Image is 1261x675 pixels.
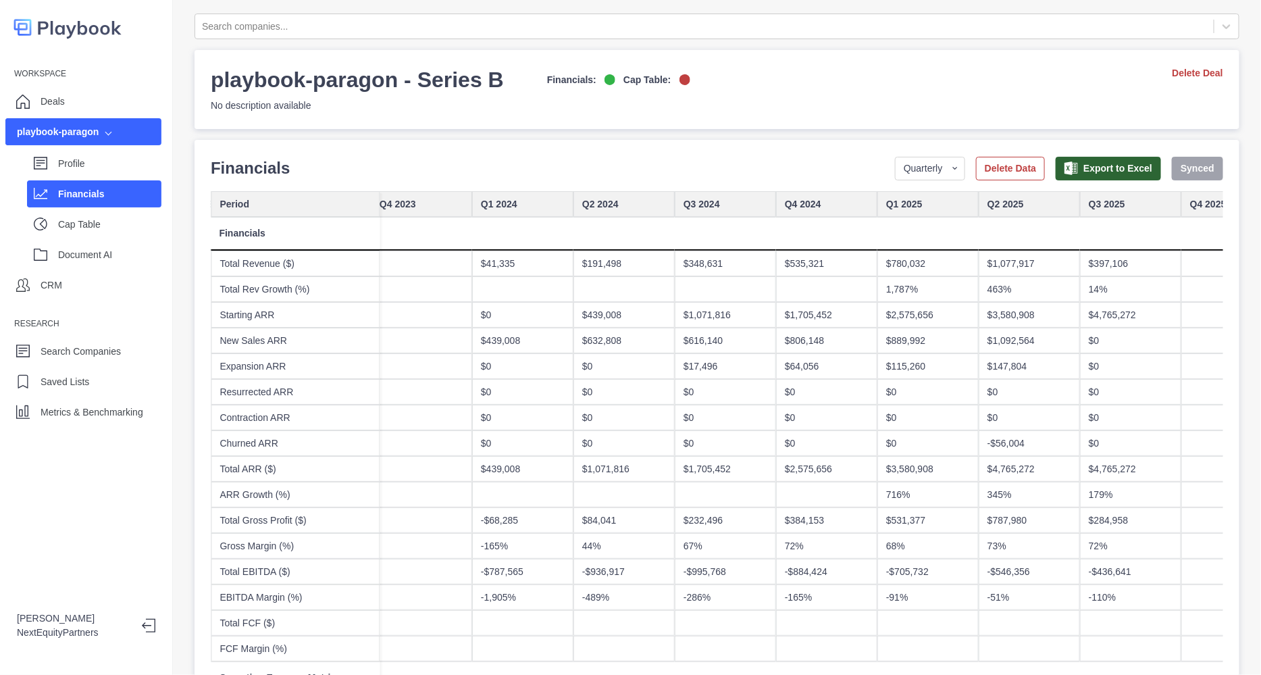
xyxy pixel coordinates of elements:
[979,533,1080,559] div: 73%
[211,559,380,584] div: Total EBITDA ($)
[472,559,573,584] div: -$787,565
[573,507,675,533] div: $84,041
[877,353,979,379] div: $115,260
[623,73,671,87] p: Cap Table:
[776,533,877,559] div: 72%
[1080,379,1181,405] div: $0
[979,302,1080,328] div: $3,580,908
[776,559,877,584] div: -$884,424
[472,456,573,482] div: $439,008
[211,610,380,636] div: Total FCF ($)
[472,353,573,379] div: $0
[58,187,161,201] p: Financials
[211,66,504,93] h3: playbook-paragon - Series B
[573,191,675,217] div: Q2 2024
[211,507,380,533] div: Total Gross Profit ($)
[573,559,675,584] div: -$936,917
[1080,507,1181,533] div: $284,958
[877,559,979,584] div: -$705,732
[675,559,776,584] div: -$995,768
[573,533,675,559] div: 44%
[211,405,380,430] div: Contraction ARR
[776,353,877,379] div: $64,056
[1080,328,1181,353] div: $0
[675,456,776,482] div: $1,705,452
[371,191,472,217] div: Q4 2023
[675,251,776,276] div: $348,631
[877,191,979,217] div: Q1 2025
[17,125,99,139] div: playbook-paragon
[472,328,573,353] div: $439,008
[1080,584,1181,610] div: -110%
[979,379,1080,405] div: $0
[547,73,596,87] p: Financials:
[877,276,979,302] div: 1,787%
[979,405,1080,430] div: $0
[573,584,675,610] div: -489%
[573,328,675,353] div: $632,808
[675,507,776,533] div: $232,496
[1080,302,1181,328] div: $4,765,272
[472,302,573,328] div: $0
[1080,353,1181,379] div: $0
[211,430,380,456] div: Churned ARR
[776,251,877,276] div: $535,321
[675,584,776,610] div: -286%
[472,379,573,405] div: $0
[472,430,573,456] div: $0
[211,156,290,180] p: Financials
[877,405,979,430] div: $0
[979,456,1080,482] div: $4,765,272
[979,328,1080,353] div: $1,092,564
[979,251,1080,276] div: $1,077,917
[877,584,979,610] div: -91%
[679,74,690,85] img: off-logo
[58,218,161,232] p: Cap Table
[979,584,1080,610] div: -51%
[877,328,979,353] div: $889,992
[17,611,131,626] p: [PERSON_NAME]
[573,430,675,456] div: $0
[472,533,573,559] div: -165%
[776,191,877,217] div: Q4 2024
[877,430,979,456] div: $0
[211,584,380,610] div: EBITDA Margin (%)
[573,353,675,379] div: $0
[1080,430,1181,456] div: $0
[1080,559,1181,584] div: -$436,641
[1080,191,1181,217] div: Q3 2025
[211,328,380,353] div: New Sales ARR
[675,191,776,217] div: Q3 2024
[877,379,979,405] div: $0
[776,584,877,610] div: -165%
[211,99,690,113] p: No description available
[776,430,877,456] div: $0
[1172,157,1223,180] button: Synced
[877,302,979,328] div: $2,575,656
[979,353,1080,379] div: $147,804
[675,379,776,405] div: $0
[472,251,573,276] div: $41,335
[675,302,776,328] div: $1,071,816
[1080,405,1181,430] div: $0
[675,353,776,379] div: $17,496
[472,584,573,610] div: -1,905%
[979,276,1080,302] div: 463%
[58,248,161,262] p: Document AI
[776,456,877,482] div: $2,575,656
[41,95,65,109] p: Deals
[211,353,380,379] div: Expansion ARR
[1080,533,1181,559] div: 72%
[14,14,122,41] img: logo-colored
[1080,456,1181,482] div: $4,765,272
[675,430,776,456] div: $0
[573,405,675,430] div: $0
[573,251,675,276] div: $191,498
[211,379,380,405] div: Resurrected ARR
[979,559,1080,584] div: -$546,356
[472,405,573,430] div: $0
[877,456,979,482] div: $3,580,908
[472,507,573,533] div: -$68,285
[573,456,675,482] div: $1,071,816
[604,74,615,85] img: on-logo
